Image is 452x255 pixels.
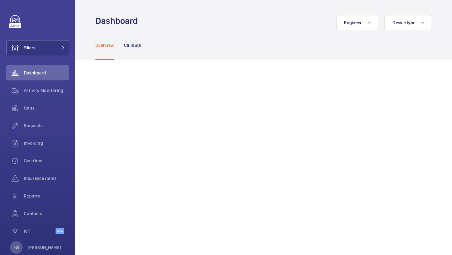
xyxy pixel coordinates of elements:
[24,140,69,146] span: Invoicing
[95,15,142,27] h1: Dashboard
[24,105,69,111] span: Units
[24,70,69,76] span: Dashboard
[24,87,69,94] span: Activity Monitoring
[24,175,69,182] span: Insurance items
[6,40,69,55] button: Filters
[124,42,141,48] p: Callouts
[336,15,378,30] button: Engineer
[24,210,69,217] span: Contacts
[344,20,362,25] span: Engineer
[13,244,19,251] p: EW
[24,228,56,234] span: IoT
[95,42,114,48] p: Overview
[56,228,64,234] span: Beta
[392,20,415,25] span: Device type
[24,193,69,199] span: Reports
[24,45,35,51] span: Filters
[24,122,69,129] span: Requests
[28,244,62,251] p: [PERSON_NAME]
[24,158,69,164] span: Overtime
[385,15,432,30] button: Device type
